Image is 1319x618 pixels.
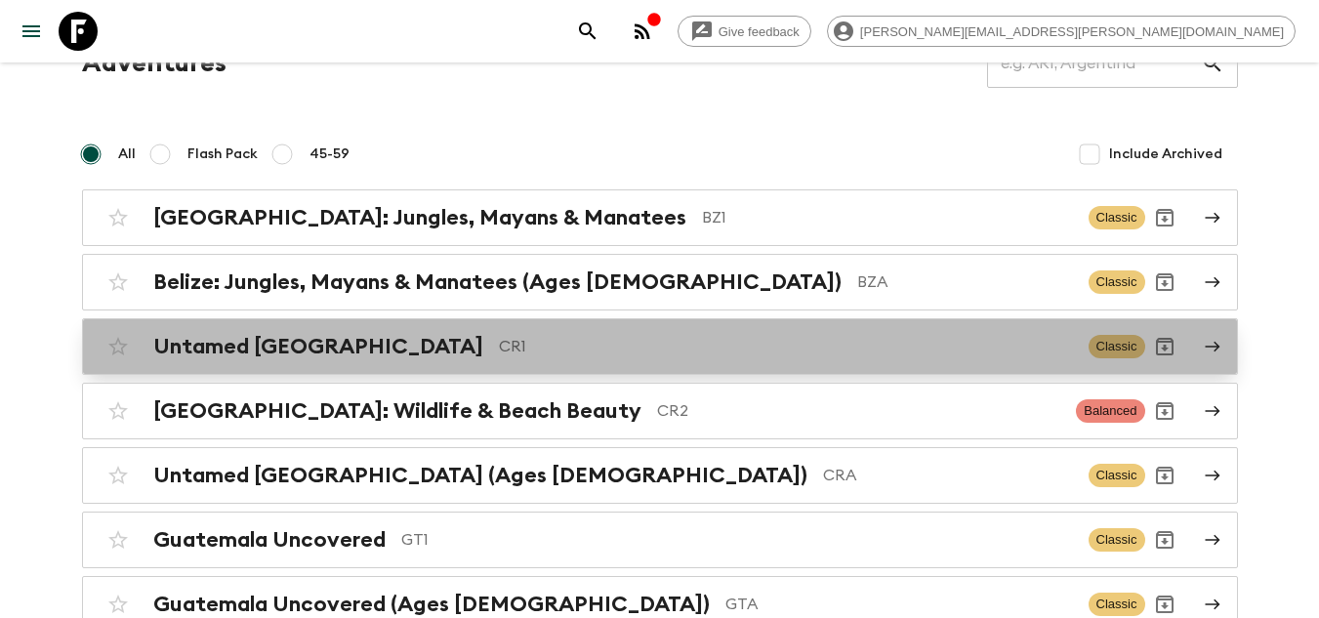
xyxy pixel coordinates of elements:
p: CRA [823,464,1073,487]
span: Classic [1089,206,1145,229]
h2: [GEOGRAPHIC_DATA]: Wildlife & Beach Beauty [153,398,641,424]
button: Archive [1145,456,1184,495]
h2: [GEOGRAPHIC_DATA]: Jungles, Mayans & Manatees [153,205,686,230]
input: e.g. AR1, Argentina [987,36,1201,91]
span: Classic [1089,593,1145,616]
button: menu [12,12,51,51]
button: Archive [1145,198,1184,237]
h2: Untamed [GEOGRAPHIC_DATA] (Ages [DEMOGRAPHIC_DATA]) [153,463,807,488]
span: [PERSON_NAME][EMAIL_ADDRESS][PERSON_NAME][DOMAIN_NAME] [849,24,1295,39]
button: search adventures [568,12,607,51]
a: Belize: Jungles, Mayans & Manatees (Ages [DEMOGRAPHIC_DATA])BZAClassicArchive [82,254,1238,310]
span: Include Archived [1109,144,1222,164]
span: Classic [1089,528,1145,552]
div: [PERSON_NAME][EMAIL_ADDRESS][PERSON_NAME][DOMAIN_NAME] [827,16,1296,47]
a: Guatemala UncoveredGT1ClassicArchive [82,512,1238,568]
p: BZ1 [702,206,1073,229]
button: Archive [1145,327,1184,366]
a: [GEOGRAPHIC_DATA]: Wildlife & Beach BeautyCR2BalancedArchive [82,383,1238,439]
h2: Belize: Jungles, Mayans & Manatees (Ages [DEMOGRAPHIC_DATA]) [153,269,842,295]
h2: Untamed [GEOGRAPHIC_DATA] [153,334,483,359]
span: All [118,144,136,164]
p: CR1 [499,335,1073,358]
span: 45-59 [309,144,350,164]
p: GT1 [401,528,1073,552]
button: Archive [1145,520,1184,559]
span: Flash Pack [187,144,258,164]
h1: Adventures [82,44,227,83]
p: CR2 [657,399,1061,423]
span: Classic [1089,335,1145,358]
h2: Guatemala Uncovered [153,527,386,553]
h2: Guatemala Uncovered (Ages [DEMOGRAPHIC_DATA]) [153,592,710,617]
a: Untamed [GEOGRAPHIC_DATA] (Ages [DEMOGRAPHIC_DATA])CRAClassicArchive [82,447,1238,504]
a: [GEOGRAPHIC_DATA]: Jungles, Mayans & ManateesBZ1ClassicArchive [82,189,1238,246]
a: Give feedback [678,16,811,47]
button: Archive [1145,263,1184,302]
span: Classic [1089,270,1145,294]
p: GTA [725,593,1073,616]
span: Classic [1089,464,1145,487]
p: BZA [857,270,1073,294]
span: Balanced [1076,399,1144,423]
a: Untamed [GEOGRAPHIC_DATA]CR1ClassicArchive [82,318,1238,375]
span: Give feedback [708,24,810,39]
button: Archive [1145,391,1184,431]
